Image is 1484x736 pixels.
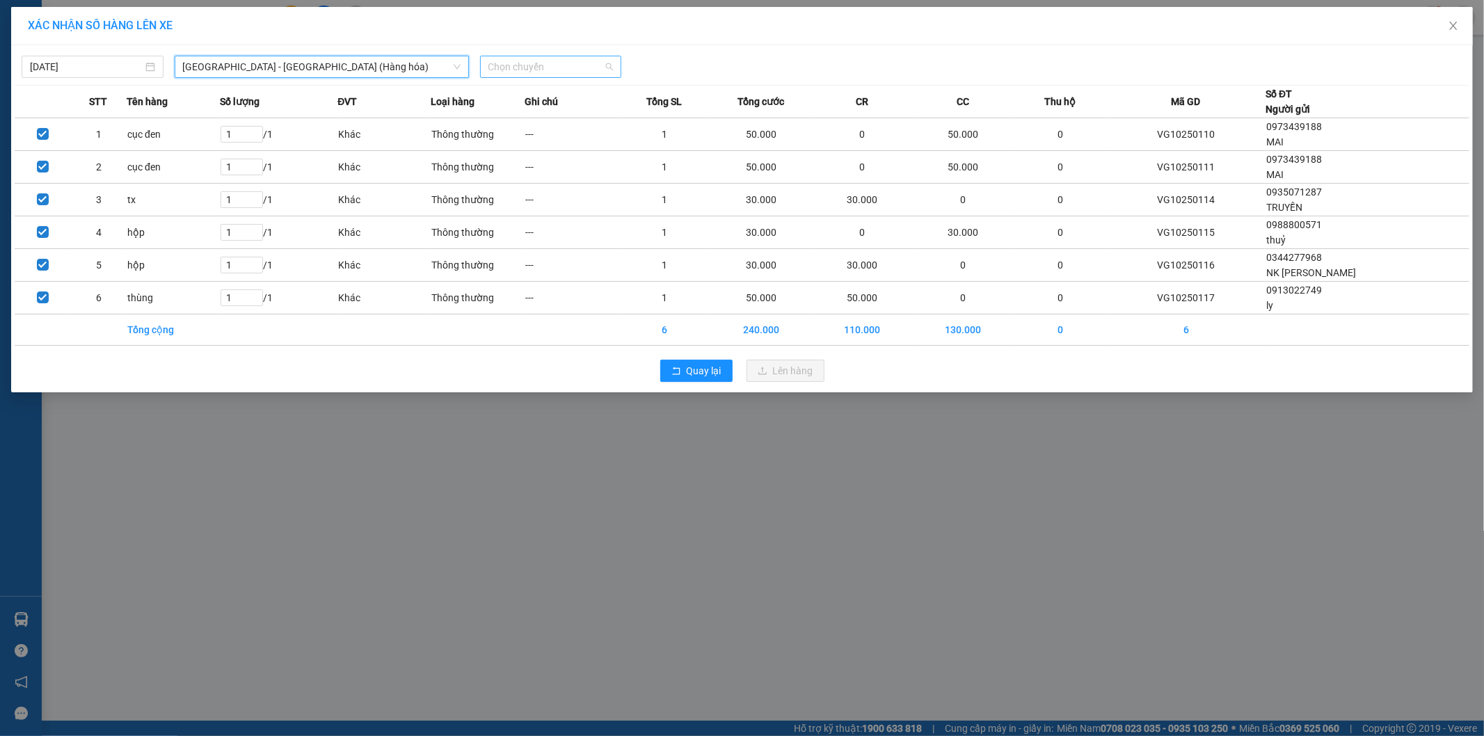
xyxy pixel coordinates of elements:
[1107,314,1266,346] td: 6
[1266,154,1322,165] span: 0973439188
[660,360,733,382] button: rollbackQuay lại
[71,216,127,249] td: 4
[337,216,431,249] td: Khác
[618,151,711,184] td: 1
[127,249,220,282] td: hộp
[812,184,913,216] td: 30.000
[220,94,260,109] span: Số lượng
[1266,186,1322,198] span: 0935071287
[220,249,337,282] td: / 1
[738,94,785,109] span: Tổng cước
[618,184,711,216] td: 1
[337,94,357,109] span: ĐVT
[525,151,618,184] td: ---
[711,282,812,314] td: 50.000
[127,151,220,184] td: cục đen
[453,63,461,71] span: down
[127,118,220,151] td: cục đen
[1266,121,1322,132] span: 0973439188
[1266,285,1322,296] span: 0913022749
[812,314,913,346] td: 110.000
[337,151,431,184] td: Khác
[913,282,1014,314] td: 0
[618,216,711,249] td: 1
[687,363,721,378] span: Quay lại
[1107,151,1266,184] td: VG10250111
[856,94,868,109] span: CR
[618,314,711,346] td: 6
[12,13,33,28] span: Gửi:
[812,282,913,314] td: 50.000
[488,56,614,77] span: Chọn chuyến
[913,314,1014,346] td: 130.000
[618,282,711,314] td: 1
[1266,300,1273,311] span: ly
[1014,314,1107,346] td: 0
[28,19,173,32] span: XÁC NHẬN SỐ HÀNG LÊN XE
[1266,202,1302,213] span: TRUYỀN
[711,151,812,184] td: 50.000
[12,12,109,29] div: Vạn Giã
[525,94,558,109] span: Ghi chú
[220,216,337,249] td: / 1
[1266,219,1322,230] span: 0988800571
[431,118,525,151] td: Thông thường
[525,282,618,314] td: ---
[1014,282,1107,314] td: 0
[119,12,152,26] span: Nhận:
[671,366,681,377] span: rollback
[913,184,1014,216] td: 0
[1266,169,1284,180] span: MAI
[119,60,230,79] div: 0932966760
[119,12,230,43] div: [PERSON_NAME]
[812,249,913,282] td: 30.000
[431,216,525,249] td: Thông thường
[1434,7,1473,46] button: Close
[127,314,220,346] td: Tổng cộng
[1266,136,1284,147] span: MAI
[711,118,812,151] td: 50.000
[71,151,127,184] td: 2
[431,249,525,282] td: Thông thường
[431,151,525,184] td: Thông thường
[220,151,337,184] td: / 1
[337,249,431,282] td: Khác
[618,249,711,282] td: 1
[1266,252,1322,263] span: 0344277968
[913,118,1014,151] td: 50.000
[1107,118,1266,151] td: VG10250110
[525,118,618,151] td: ---
[119,43,230,60] div: ko tên
[220,184,337,216] td: / 1
[71,249,127,282] td: 5
[1014,151,1107,184] td: 0
[1266,234,1286,246] span: thuỷ
[525,184,618,216] td: ---
[525,216,618,249] td: ---
[1014,118,1107,151] td: 0
[431,94,475,109] span: Loại hàng
[1044,94,1076,109] span: Thu hộ
[71,282,127,314] td: 6
[957,94,969,109] span: CC
[1107,184,1266,216] td: VG10250114
[1107,249,1266,282] td: VG10250116
[337,118,431,151] td: Khác
[1448,20,1459,31] span: close
[1107,282,1266,314] td: VG10250117
[812,216,913,249] td: 0
[431,184,525,216] td: Thông thường
[10,88,111,104] div: 50.000
[913,249,1014,282] td: 0
[913,151,1014,184] td: 50.000
[30,59,143,74] input: 14/10/2025
[812,118,913,151] td: 0
[1014,216,1107,249] td: 0
[12,29,109,45] div: ly
[337,184,431,216] td: Khác
[618,118,711,151] td: 1
[711,184,812,216] td: 30.000
[711,314,812,346] td: 240.000
[220,282,337,314] td: / 1
[1107,216,1266,249] td: VG10250115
